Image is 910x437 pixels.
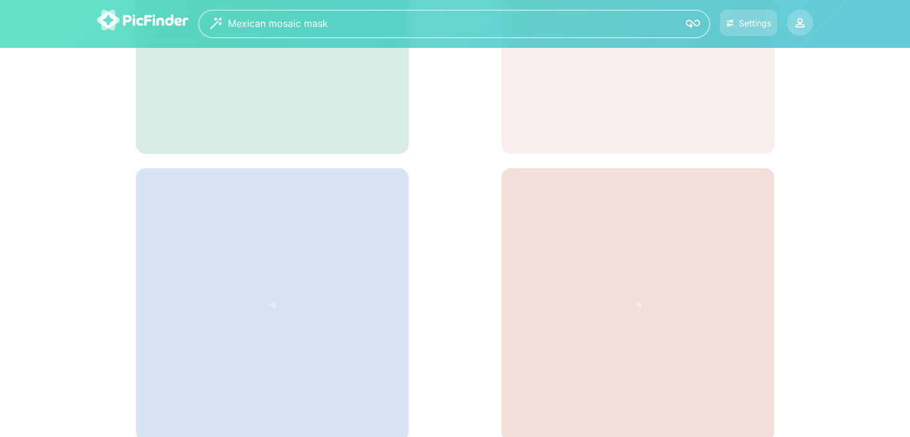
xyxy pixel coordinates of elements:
img: logo-picfinder-white-transparent.svg [97,10,188,31]
div: Settings [738,18,771,28]
img: icon-settings.svg [726,18,734,28]
img: icon-search.svg [686,17,700,31]
img: wizard.svg [210,17,222,29]
button: Settings [720,10,777,36]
